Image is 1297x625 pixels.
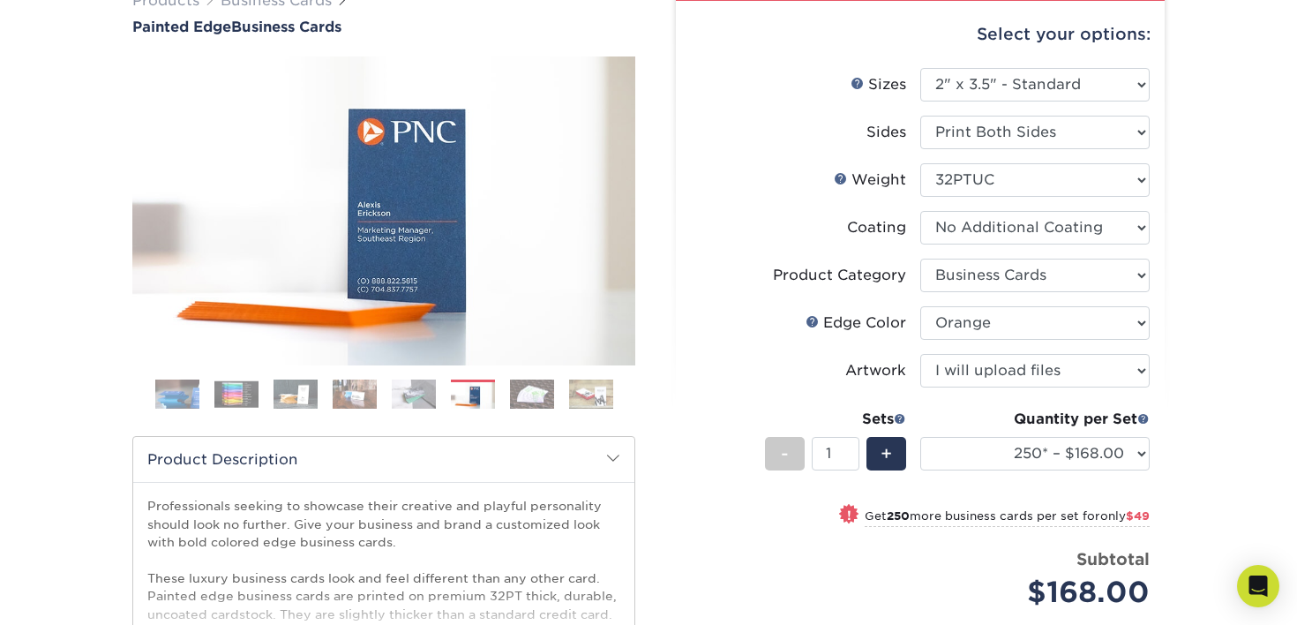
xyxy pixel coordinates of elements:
[132,19,635,35] a: Painted EdgeBusiness Cards
[866,122,906,143] div: Sides
[333,379,377,410] img: Business Cards 04
[933,571,1150,614] div: $168.00
[133,437,634,482] h2: Product Description
[132,19,231,35] span: Painted Edge
[274,379,318,410] img: Business Cards 03
[214,380,259,408] img: Business Cards 02
[865,509,1150,527] small: Get more business cards per set for
[773,265,906,286] div: Product Category
[920,409,1150,430] div: Quantity per Set
[887,509,910,523] strong: 250
[845,360,906,381] div: Artwork
[690,1,1151,68] div: Select your options:
[392,379,436,410] img: Business Cards 05
[851,74,906,95] div: Sizes
[765,409,906,430] div: Sets
[781,441,789,467] span: -
[847,217,906,238] div: Coating
[834,169,906,191] div: Weight
[1237,565,1279,607] div: Open Intercom Messenger
[510,379,554,410] img: Business Cards 07
[1126,509,1150,523] span: $49
[451,380,495,411] img: Business Cards 06
[155,373,199,417] img: Business Cards 01
[806,312,906,334] div: Edge Color
[1100,509,1150,523] span: only
[132,37,635,385] img: Painted Edge 06
[881,441,892,467] span: +
[569,379,613,410] img: Business Cards 08
[1076,549,1150,569] strong: Subtotal
[847,506,851,524] span: !
[132,19,635,35] h1: Business Cards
